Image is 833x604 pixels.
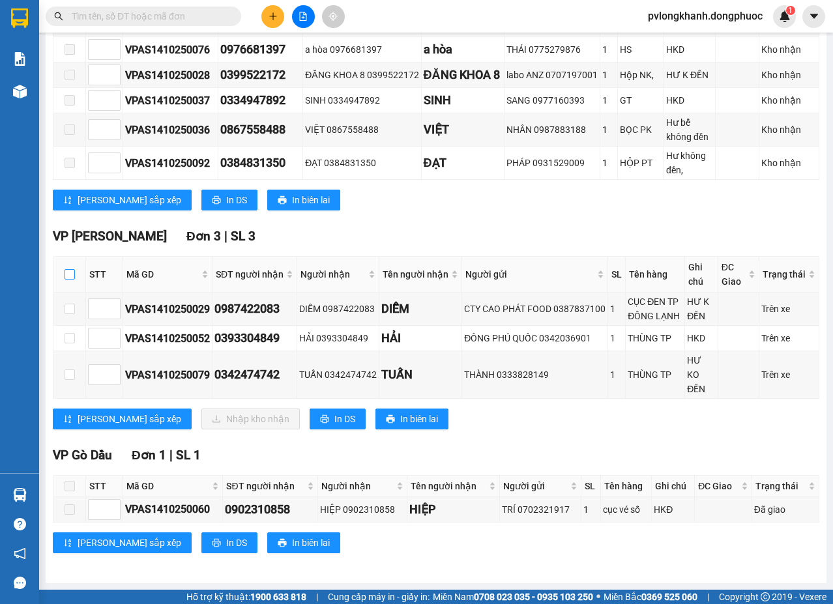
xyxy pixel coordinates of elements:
[424,154,502,172] div: ĐẠT
[604,590,697,604] span: Miền Bắc
[321,479,394,493] span: Người nhận
[808,10,820,22] span: caret-down
[212,351,297,399] td: 0342474742
[14,547,26,560] span: notification
[63,195,72,206] span: sort-ascending
[620,156,662,170] div: HỘP PT
[761,68,817,82] div: Kho nhận
[666,115,713,144] div: Hư bể không đền
[14,577,26,589] span: message
[78,412,181,426] span: [PERSON_NAME] sắp xếp
[698,479,738,493] span: ĐC Giao
[300,267,366,281] span: Người nhận
[201,190,257,210] button: printerIn DS
[292,536,330,550] span: In biên lai
[754,502,817,517] div: Đã giao
[292,193,330,207] span: In biên lai
[186,229,221,244] span: Đơn 3
[755,479,806,493] span: Trạng thái
[305,68,418,82] div: ĐĂNG KHOA 8 0399522172
[464,367,606,382] div: THÀNH 0333828149
[628,331,682,345] div: THÙNG TP
[610,302,623,316] div: 1
[125,301,210,317] div: VPAS1410250029
[422,63,504,88] td: ĐĂNG KHOA 8
[123,293,212,326] td: VPAS1410250029
[583,502,598,517] div: 1
[176,448,201,463] span: SL 1
[305,42,418,57] div: a hòa 0976681397
[620,68,662,82] div: Hộp NK,
[218,63,303,88] td: 0399522172
[53,229,167,244] span: VP [PERSON_NAME]
[123,63,218,88] td: VPAS1410250028
[103,21,175,37] span: Bến xe [GEOGRAPHIC_DATA]
[687,295,715,323] div: HƯ K ĐỀN
[424,91,502,109] div: SINH
[411,479,486,493] span: Tên người nhận
[226,193,247,207] span: In DS
[608,257,626,293] th: SL
[63,538,72,549] span: sort-ascending
[320,414,329,425] span: printer
[125,42,216,58] div: VPAS1410250076
[761,156,817,170] div: Kho nhận
[214,329,295,347] div: 0393304849
[386,414,395,425] span: printer
[169,448,173,463] span: |
[123,113,218,147] td: VPAS1410250036
[464,302,606,316] div: CTY CAO PHÁT FOOD 0387837100
[334,412,355,426] span: In DS
[506,42,598,57] div: THÁI 0775279876
[5,8,63,65] img: logo
[407,497,500,523] td: HIỆP
[305,93,418,108] div: SINH 0334947892
[186,590,306,604] span: Hỗ trợ kỹ thuật:
[216,267,284,281] span: SĐT người nhận
[379,326,462,351] td: HẢI
[761,302,817,316] div: Trên xe
[220,40,300,59] div: 0976681397
[628,367,682,382] div: THÙNG TP
[231,229,256,244] span: SL 3
[322,5,345,28] button: aim
[786,6,795,15] sup: 1
[250,592,306,602] strong: 1900 633 818
[220,121,300,139] div: 0867558488
[123,326,212,351] td: VPAS1410250052
[329,12,338,21] span: aim
[14,518,26,530] span: question-circle
[123,351,212,399] td: VPAS1410250079
[278,195,287,206] span: printer
[126,267,199,281] span: Mã GD
[761,592,770,601] span: copyright
[126,479,209,493] span: Mã GD
[620,122,662,137] div: BỌC PK
[761,367,817,382] div: Trên xe
[299,331,377,345] div: HẢI 0393304849
[506,93,598,108] div: SANG 0977160393
[78,536,181,550] span: [PERSON_NAME] sắp xếp
[299,12,308,21] span: file-add
[53,448,112,463] span: VP Gò Dầu
[123,147,218,180] td: VPAS1410250092
[761,331,817,345] div: Trên xe
[400,412,438,426] span: In biên lai
[224,229,227,244] span: |
[788,6,793,15] span: 1
[424,66,502,84] div: ĐĂNG KHOA 8
[103,7,179,18] strong: ĐỒNG PHƯỚC
[72,9,226,23] input: Tìm tên, số ĐT hoặc mã đơn
[761,42,817,57] div: Kho nhận
[125,122,216,138] div: VPAS1410250036
[687,353,715,396] div: HƯ KO ĐỀN
[125,155,216,171] div: VPAS1410250092
[214,366,295,384] div: 0342474742
[103,39,179,55] span: 01 Võ Văn Truyện, KP.1, Phường 2
[433,590,593,604] span: Miền Nam
[422,37,504,63] td: a hòa
[103,58,160,66] span: Hotline: 19001152
[652,476,695,497] th: Ghi chú
[506,68,598,82] div: labo ANZ 0707197001
[125,367,210,383] div: VPAS1410250079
